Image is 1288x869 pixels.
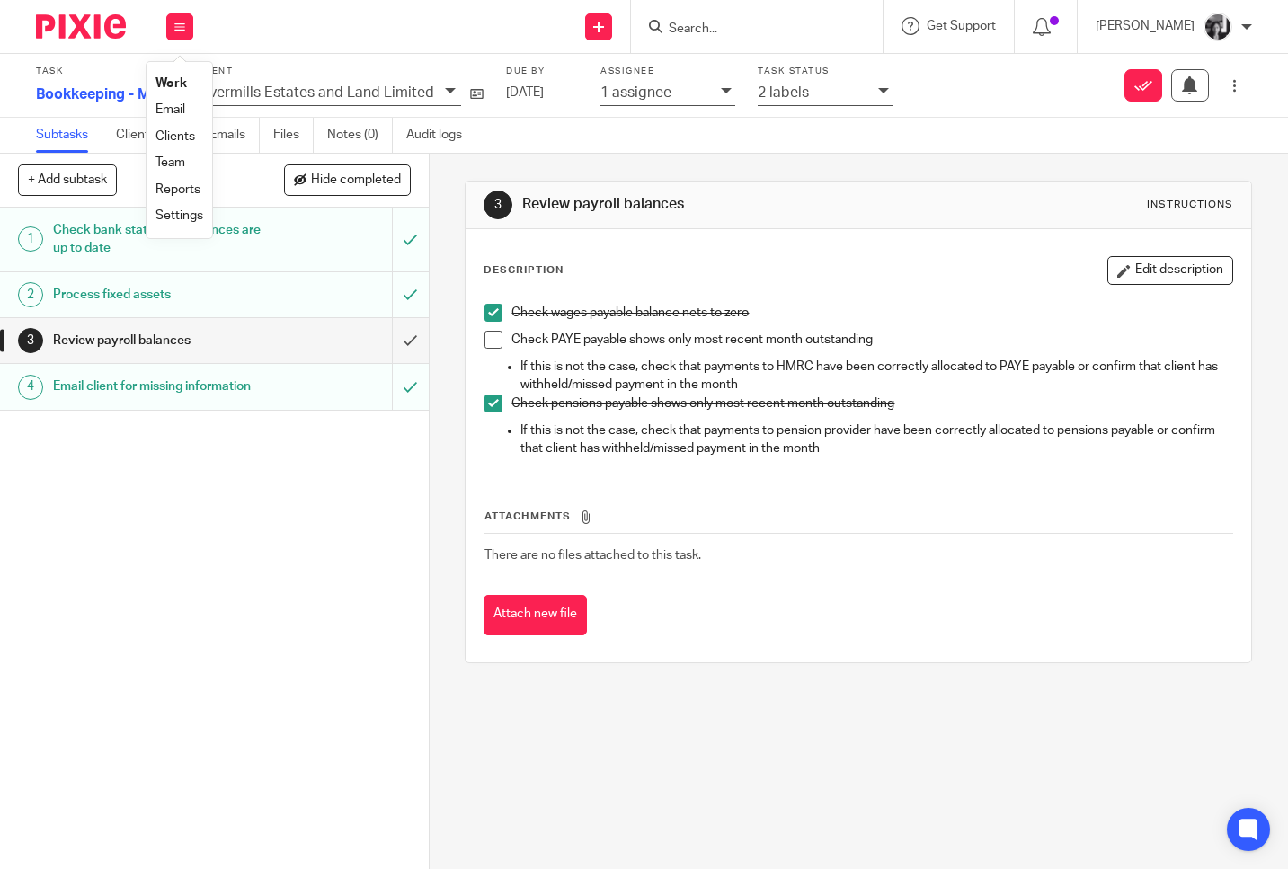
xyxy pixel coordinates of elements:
[484,191,512,219] div: 3
[18,164,117,195] button: + Add subtask
[484,263,564,278] p: Description
[484,511,571,521] span: Attachments
[273,118,314,153] a: Files
[600,66,735,77] label: Assignee
[18,282,43,307] div: 2
[155,156,185,169] a: Team
[520,358,1232,395] p: If this is not the case, check that payments to HMRC have been correctly allocated to PAYE payabl...
[193,84,434,101] p: Silvermills Estates and Land Limited
[36,118,102,153] a: Subtasks
[667,22,829,38] input: Search
[18,328,43,353] div: 3
[406,118,475,153] a: Audit logs
[155,77,187,90] a: Work
[311,173,401,188] span: Hide completed
[18,226,43,252] div: 1
[53,327,267,354] h1: Review payroll balances
[193,66,484,77] label: Client
[506,86,544,99] span: [DATE]
[116,118,196,153] a: Client tasks
[600,84,671,101] p: 1 assignee
[1107,256,1233,285] button: Edit description
[155,103,185,116] a: Email
[284,164,411,195] button: Hide completed
[506,66,578,77] label: Due by
[484,549,701,562] span: There are no files attached to this task.
[511,331,1232,349] p: Check PAYE payable shows only most recent month outstanding
[209,118,260,153] a: Emails
[36,14,126,39] img: Pixie
[53,217,267,262] h1: Check bank statement balances are up to date
[327,118,393,153] a: Notes (0)
[155,209,203,222] a: Settings
[484,595,587,635] button: Attach new file
[927,20,996,32] span: Get Support
[520,421,1232,458] p: If this is not the case, check that payments to pension provider have been correctly allocated to...
[758,84,809,101] p: 2 labels
[53,373,267,400] h1: Email client for missing information
[18,375,43,400] div: 4
[1096,17,1195,35] p: [PERSON_NAME]
[155,130,195,143] a: Clients
[36,66,171,77] label: Task
[53,281,267,308] h1: Process fixed assets
[511,395,1232,412] p: Check pensions payable shows only most recent month outstanding
[155,183,200,196] a: Reports
[1147,198,1233,212] div: Instructions
[511,304,1232,322] p: Check wages payable balance nets to zero
[522,195,897,214] h1: Review payroll balances
[1204,13,1232,41] img: IMG_7103.jpg
[758,66,893,77] label: Task status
